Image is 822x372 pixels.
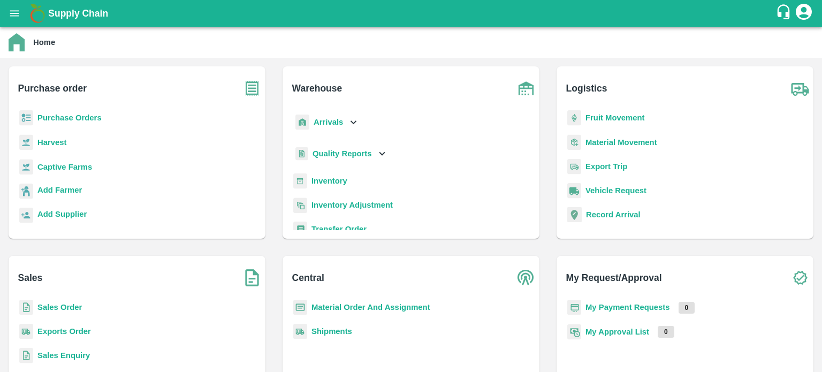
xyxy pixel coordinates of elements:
[585,186,646,195] a: Vehicle Request
[37,351,90,360] a: Sales Enquiry
[566,270,662,285] b: My Request/Approval
[2,1,27,26] button: open drawer
[567,134,581,150] img: material
[585,138,657,147] a: Material Movement
[586,210,641,219] a: Record Arrival
[566,81,607,96] b: Logistics
[311,225,367,233] a: Transfer Order
[292,81,342,96] b: Warehouse
[585,328,649,336] a: My Approval List
[293,324,307,339] img: shipments
[37,163,92,171] a: Captive Farms
[775,4,794,23] div: customer-support
[295,147,308,161] img: qualityReport
[19,324,33,339] img: shipments
[513,75,539,102] img: warehouse
[311,201,393,209] a: Inventory Adjustment
[18,270,43,285] b: Sales
[293,143,388,165] div: Quality Reports
[567,324,581,340] img: approval
[787,75,813,102] img: truck
[37,208,87,223] a: Add Supplier
[293,173,307,189] img: whInventory
[239,75,265,102] img: purchase
[293,300,307,315] img: centralMaterial
[19,208,33,223] img: supplier
[19,159,33,175] img: harvest
[295,115,309,130] img: whArrival
[585,113,645,122] a: Fruit Movement
[33,38,55,47] b: Home
[37,138,66,147] a: Harvest
[567,110,581,126] img: fruit
[19,134,33,150] img: harvest
[311,303,430,312] a: Material Order And Assignment
[37,303,82,312] a: Sales Order
[37,184,82,199] a: Add Farmer
[37,186,82,194] b: Add Farmer
[567,159,581,174] img: delivery
[37,113,102,122] a: Purchase Orders
[513,264,539,291] img: central
[293,222,307,237] img: whTransfer
[585,162,627,171] a: Export Trip
[679,302,695,314] p: 0
[314,118,343,126] b: Arrivals
[48,8,108,19] b: Supply Chain
[567,183,581,199] img: vehicle
[293,110,360,134] div: Arrivals
[19,110,33,126] img: reciept
[787,264,813,291] img: check
[18,81,87,96] b: Purchase order
[794,2,813,25] div: account of current user
[313,149,372,158] b: Quality Reports
[292,270,324,285] b: Central
[311,327,352,336] a: Shipments
[658,326,674,338] p: 0
[567,300,581,315] img: payment
[19,300,33,315] img: sales
[567,207,582,222] img: recordArrival
[48,6,775,21] a: Supply Chain
[9,33,25,51] img: home
[37,327,91,336] a: Exports Order
[293,198,307,213] img: inventory
[311,177,347,185] a: Inventory
[239,264,265,291] img: soSales
[27,3,48,24] img: logo
[585,303,670,312] a: My Payment Requests
[37,210,87,218] b: Add Supplier
[19,184,33,199] img: farmer
[19,348,33,363] img: sales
